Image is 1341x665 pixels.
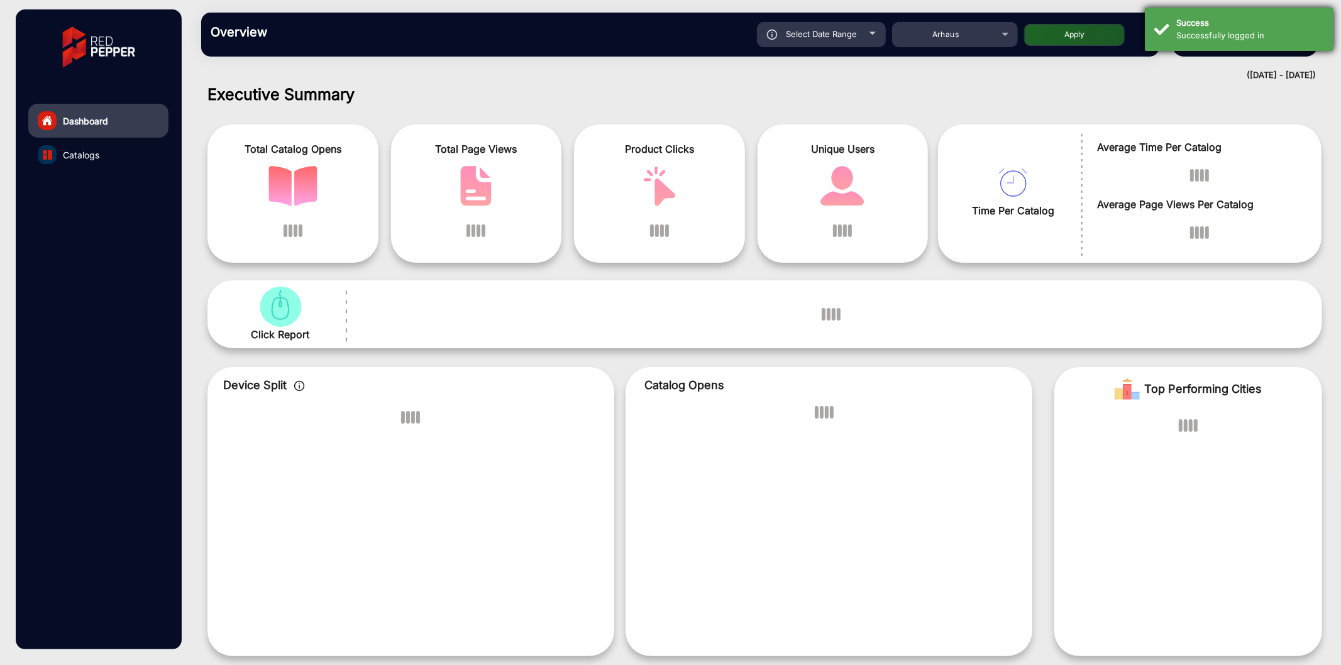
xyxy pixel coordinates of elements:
span: Average Page Views Per Catalog [1097,197,1303,212]
a: Catalogs [28,138,168,172]
div: Success [1176,17,1324,30]
span: Total Catalog Opens [217,141,369,157]
h1: Executive Summary [207,85,1322,104]
div: ([DATE] - [DATE]) [189,69,1316,82]
img: catalog [635,166,684,206]
span: Catalogs [63,148,99,162]
img: catalog [43,150,52,160]
img: catalog [451,166,500,206]
span: Top Performing Cities [1145,376,1262,402]
span: Total Page Views [400,141,553,157]
button: Apply [1024,24,1125,46]
img: catalog [999,168,1027,197]
div: Successfully logged in [1176,30,1324,42]
span: Dashboard [63,114,108,128]
span: Average Time Per Catalog [1097,140,1303,155]
img: catalog [256,287,305,327]
span: Select Date Range [786,29,857,39]
span: Click Report [251,327,309,342]
span: Device Split [223,378,287,392]
img: icon [294,381,305,391]
img: icon [767,30,778,40]
h3: Overview [211,25,387,40]
img: home [41,115,53,126]
img: vmg-logo [53,16,144,79]
p: Catalog Opens [644,376,1013,393]
span: Product Clicks [583,141,736,157]
img: catalog [818,166,867,206]
a: Dashboard [28,104,168,138]
span: Unique Users [767,141,919,157]
span: Arhaus [932,30,959,39]
img: Rank image [1115,376,1140,402]
img: catalog [268,166,317,206]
